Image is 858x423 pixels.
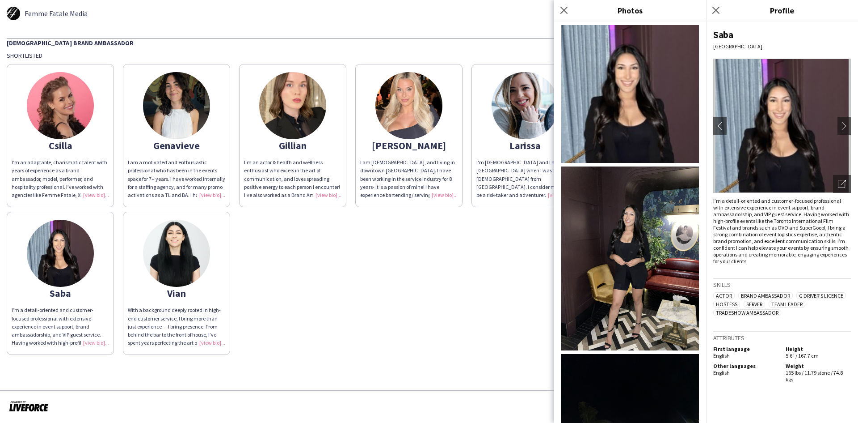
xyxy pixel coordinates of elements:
[244,141,341,150] div: Gillian
[128,306,225,347] div: With a background deeply rooted in high-end customer service, I bring more than just experience —...
[554,4,706,16] h3: Photos
[833,175,851,193] div: Open photos pop-in
[9,400,49,412] img: Powered by Liveforce
[476,141,574,150] div: Larissa
[27,72,94,139] img: thumb-6884580e3ef63.jpg
[143,72,210,139] img: thumb-707bfd96-8c97-4d8d-97cd-3f6696379061.jpg
[25,9,88,17] span: Femme Fatale Media
[360,158,458,199] div: I am [DEMOGRAPHIC_DATA], and living in downtown [GEOGRAPHIC_DATA]. I have been working in the ser...
[7,51,851,60] div: Shortlisted
[786,346,851,352] h5: Height
[244,159,341,214] span: I'm an actor & health and wellness enthusiast who excels in the art of communication, and loves s...
[143,220,210,287] img: thumb-39854cd5-1e1b-4859-a9f5-70b3ac76cbb6.jpg
[128,158,225,199] div: I am a motivated and enthusiastic professional who has been in the events space for 7+ years. I h...
[713,301,740,308] span: Hostess
[713,346,778,352] h5: First language
[7,7,20,20] img: thumb-5d261e8036265.jpg
[27,220,94,287] img: thumb-687557a3ccd97.jpg
[713,363,778,369] h5: Other languages
[561,25,699,163] img: Crew photo 0
[769,301,805,308] span: Team Leader
[744,301,765,308] span: Server
[713,29,851,41] div: Saba
[259,72,326,139] img: thumb-686ed2b01dae5.jpeg
[738,292,793,299] span: Brand Ambassador
[713,197,851,265] div: I’m a detail-oriented and customer-focused professional with extensive experience in event suppor...
[492,72,559,139] img: thumb-1683910523645e6f7b75289.png
[128,141,225,150] div: Genavieve
[375,72,442,139] img: thumb-556df02a-8418-42a2-b32f-057cd1d4ccea.jpg
[12,306,109,347] div: I’m a detail-oriented and customer-focused professional with extensive experience in event suppor...
[713,309,781,316] span: Tradeshow Ambassador
[786,363,851,369] h5: Weight
[360,141,458,150] div: [PERSON_NAME]
[7,38,851,47] div: [DEMOGRAPHIC_DATA] Brand Ambassador
[12,158,109,199] div: I’m an adaptable, charismatic talent with years of experience as a brand ambassador, model, perfo...
[713,334,851,342] h3: Attributes
[706,4,858,16] h3: Profile
[796,292,846,299] span: G Driver's Licence
[713,43,851,50] div: [GEOGRAPHIC_DATA]
[786,352,819,359] span: 5'6" / 167.7 cm
[713,281,851,289] h3: Skills
[713,292,735,299] span: Actor
[12,141,109,150] div: Csilla
[713,59,851,193] img: Crew avatar or photo
[476,159,573,263] span: I'm [DEMOGRAPHIC_DATA] and I moved to [GEOGRAPHIC_DATA] when I was [DEMOGRAPHIC_DATA] from [GEOGR...
[786,369,843,383] span: 165 lbs / 11.79 stone / 74.8 kgs
[713,352,730,359] span: English
[12,289,109,297] div: Saba
[128,289,225,297] div: Vian
[713,369,730,376] span: English
[561,167,699,350] img: Crew photo 1088096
